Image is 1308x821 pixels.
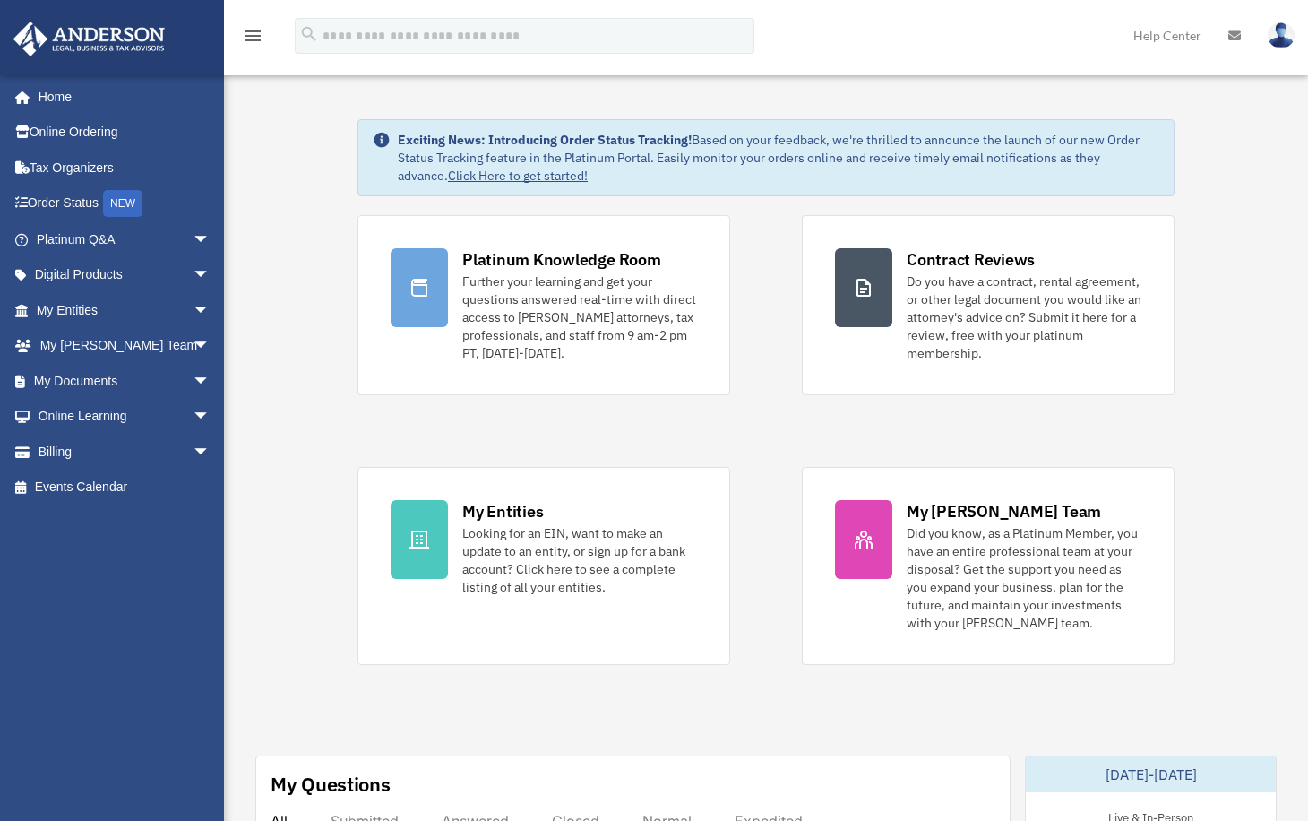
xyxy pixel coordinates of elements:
a: Home [13,79,228,115]
strong: Exciting News: Introducing Order Status Tracking! [398,132,692,148]
a: Digital Productsarrow_drop_down [13,257,237,293]
img: User Pic [1268,22,1295,48]
div: My Questions [271,771,391,798]
a: Contract Reviews Do you have a contract, rental agreement, or other legal document you would like... [802,215,1175,395]
a: Order StatusNEW [13,186,237,222]
div: [DATE]-[DATE] [1026,756,1276,792]
a: Events Calendar [13,470,237,506]
div: My [PERSON_NAME] Team [907,500,1101,523]
a: Tax Organizers [13,150,237,186]
span: arrow_drop_down [193,399,228,436]
span: arrow_drop_down [193,434,228,471]
a: My [PERSON_NAME] Teamarrow_drop_down [13,328,237,364]
div: Did you know, as a Platinum Member, you have an entire professional team at your disposal? Get th... [907,524,1141,632]
a: Platinum Knowledge Room Further your learning and get your questions answered real-time with dire... [357,215,730,395]
span: arrow_drop_down [193,328,228,365]
span: arrow_drop_down [193,292,228,329]
div: Further your learning and get your questions answered real-time with direct access to [PERSON_NAM... [462,272,697,362]
div: Looking for an EIN, want to make an update to an entity, or sign up for a bank account? Click her... [462,524,697,596]
i: menu [242,25,263,47]
div: NEW [103,190,142,217]
a: My Entities Looking for an EIN, want to make an update to an entity, or sign up for a bank accoun... [357,467,730,665]
a: My [PERSON_NAME] Team Did you know, as a Platinum Member, you have an entire professional team at... [802,467,1175,665]
img: Anderson Advisors Platinum Portal [8,22,170,56]
span: arrow_drop_down [193,363,228,400]
a: Online Learningarrow_drop_down [13,399,237,435]
span: arrow_drop_down [193,221,228,258]
span: arrow_drop_down [193,257,228,294]
a: My Entitiesarrow_drop_down [13,292,237,328]
a: Billingarrow_drop_down [13,434,237,470]
a: My Documentsarrow_drop_down [13,363,237,399]
div: Contract Reviews [907,248,1035,271]
div: Do you have a contract, rental agreement, or other legal document you would like an attorney's ad... [907,272,1141,362]
a: menu [242,31,263,47]
a: Click Here to get started! [448,168,588,184]
div: My Entities [462,500,543,523]
div: Platinum Knowledge Room [462,248,661,271]
a: Online Ordering [13,115,237,151]
a: Platinum Q&Aarrow_drop_down [13,221,237,257]
i: search [299,24,319,44]
div: Based on your feedback, we're thrilled to announce the launch of our new Order Status Tracking fe... [398,131,1159,185]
